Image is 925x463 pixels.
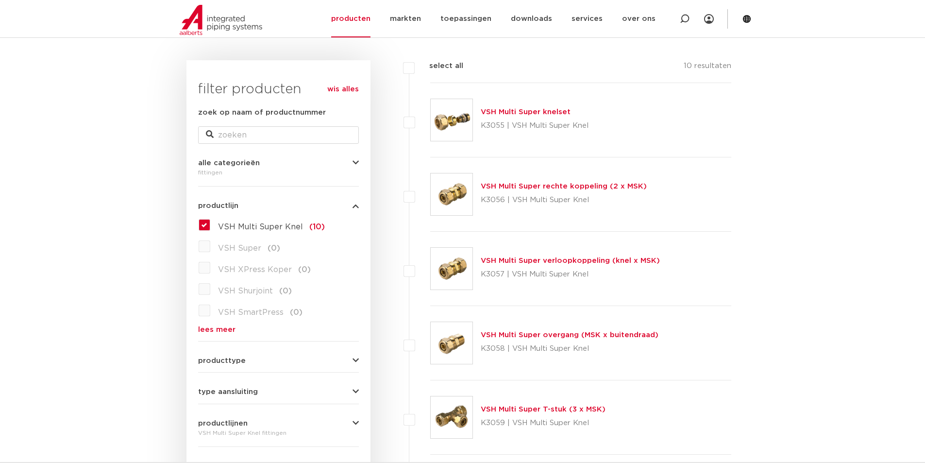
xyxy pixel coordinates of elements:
[218,266,292,274] span: VSH XPress Koper
[290,309,303,316] span: (0)
[198,420,359,427] button: productlijnen
[481,267,660,282] p: K3057 | VSH Multi Super Knel
[481,331,658,339] a: VSH Multi Super overgang (MSK x buitendraad)
[198,159,260,167] span: alle categorieën
[198,427,359,439] div: VSH Multi Super Knel fittingen
[198,159,359,167] button: alle categorieën
[309,223,325,231] span: (10)
[198,107,326,119] label: zoek op naam of productnummer
[198,80,359,99] h3: filter producten
[198,202,238,209] span: productlijn
[198,167,359,178] div: fittingen
[198,357,359,364] button: producttype
[298,266,311,274] span: (0)
[279,287,292,295] span: (0)
[198,388,359,395] button: type aansluiting
[481,406,605,413] a: VSH Multi Super T-stuk (3 x MSK)
[327,84,359,95] a: wis alles
[218,287,273,295] span: VSH Shurjoint
[198,420,248,427] span: productlijnen
[431,99,472,141] img: Thumbnail for VSH Multi Super knelset
[198,326,359,333] a: lees meer
[481,183,647,190] a: VSH Multi Super rechte koppeling (2 x MSK)
[481,257,660,264] a: VSH Multi Super verloopkoppeling (knel x MSK)
[198,357,246,364] span: producttype
[481,118,589,134] p: K3055 | VSH Multi Super Knel
[431,248,472,290] img: Thumbnail for VSH Multi Super verloopkoppeling (knel x MSK)
[415,60,463,72] label: select all
[431,396,472,438] img: Thumbnail for VSH Multi Super T-stuk (3 x MSK)
[198,126,359,144] input: zoeken
[481,415,605,431] p: K3059 | VSH Multi Super Knel
[481,192,647,208] p: K3056 | VSH Multi Super Knel
[198,202,359,209] button: productlijn
[218,244,261,252] span: VSH Super
[684,60,731,75] p: 10 resultaten
[481,341,658,357] p: K3058 | VSH Multi Super Knel
[218,309,284,316] span: VSH SmartPress
[704,8,714,30] div: my IPS
[268,244,280,252] span: (0)
[481,108,571,116] a: VSH Multi Super knelset
[218,223,303,231] span: VSH Multi Super Knel
[198,388,258,395] span: type aansluiting
[431,322,472,364] img: Thumbnail for VSH Multi Super overgang (MSK x buitendraad)
[431,173,472,215] img: Thumbnail for VSH Multi Super rechte koppeling (2 x MSK)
